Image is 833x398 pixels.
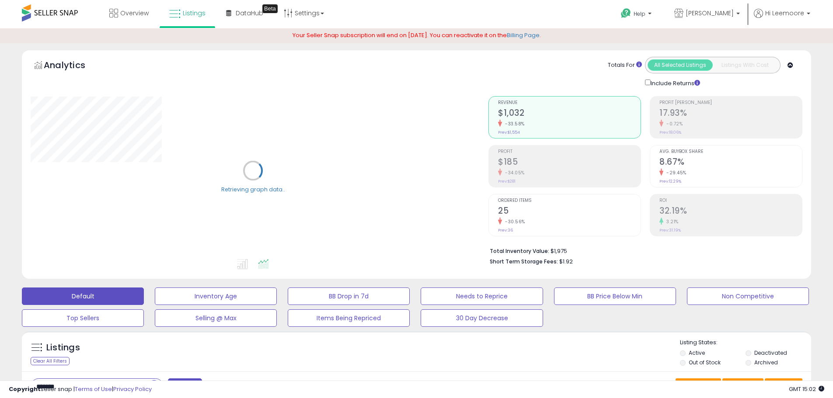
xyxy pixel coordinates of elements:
[634,10,645,17] span: Help
[659,100,802,105] span: Profit [PERSON_NAME]
[498,206,641,218] h2: 25
[559,257,573,266] span: $1.92
[689,359,721,366] label: Out of Stock
[659,130,681,135] small: Prev: 18.06%
[498,100,641,105] span: Revenue
[490,245,796,256] li: $1,975
[507,31,540,39] a: Billing Page
[22,287,144,305] button: Default
[648,59,713,71] button: All Selected Listings
[288,287,410,305] button: BB Drop in 7d
[754,349,787,356] label: Deactivated
[288,309,410,327] button: Items Being Repriced
[9,385,152,394] div: seller snap | |
[754,9,810,28] a: Hi Leemoore
[659,149,802,154] span: Avg. Buybox Share
[663,121,683,127] small: -0.72%
[638,78,711,88] div: Include Returns
[789,385,824,393] span: 2025-09-8 15:02 GMT
[663,218,679,225] small: 3.21%
[498,157,641,169] h2: $185
[498,228,513,233] small: Prev: 36
[498,179,516,184] small: Prev: $281
[183,9,206,17] span: Listings
[659,206,802,218] h2: 32.19%
[498,149,641,154] span: Profit
[498,130,520,135] small: Prev: $1,554
[168,378,202,394] button: Filters
[659,198,802,203] span: ROI
[680,339,811,347] p: Listing States:
[689,349,705,356] label: Active
[46,342,80,354] h5: Listings
[659,157,802,169] h2: 8.67%
[502,170,525,176] small: -34.05%
[421,309,543,327] button: 30 Day Decrease
[659,108,802,120] h2: 17.93%
[663,170,687,176] small: -29.45%
[659,228,681,233] small: Prev: 31.19%
[614,1,660,28] a: Help
[236,9,263,17] span: DataHub
[754,359,778,366] label: Archived
[293,31,541,39] span: Your Seller Snap subscription will end on [DATE]. You can reactivate it on the .
[155,287,277,305] button: Inventory Age
[502,218,525,225] small: -30.56%
[498,108,641,120] h2: $1,032
[498,198,641,203] span: Ordered Items
[22,309,144,327] button: Top Sellers
[712,59,777,71] button: Listings With Cost
[765,9,804,17] span: Hi Leemoore
[676,378,721,393] button: Save View
[722,378,763,393] button: Columns
[9,385,41,393] strong: Copyright
[608,61,642,69] div: Totals For
[221,186,285,194] div: Retrieving graph data..
[687,287,809,305] button: Non Competitive
[490,247,549,255] b: Total Inventory Value:
[120,9,149,17] span: Overview
[502,121,525,127] small: -33.58%
[44,59,102,73] h5: Analytics
[262,4,278,13] div: Tooltip anchor
[490,258,558,265] b: Short Term Storage Fees:
[155,309,277,327] button: Selling @ Max
[686,9,734,17] span: [PERSON_NAME]
[659,179,681,184] small: Prev: 12.29%
[554,287,676,305] button: BB Price Below Min
[421,287,543,305] button: Needs to Reprice
[620,8,631,19] i: Get Help
[765,378,802,393] button: Actions
[31,357,70,365] div: Clear All Filters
